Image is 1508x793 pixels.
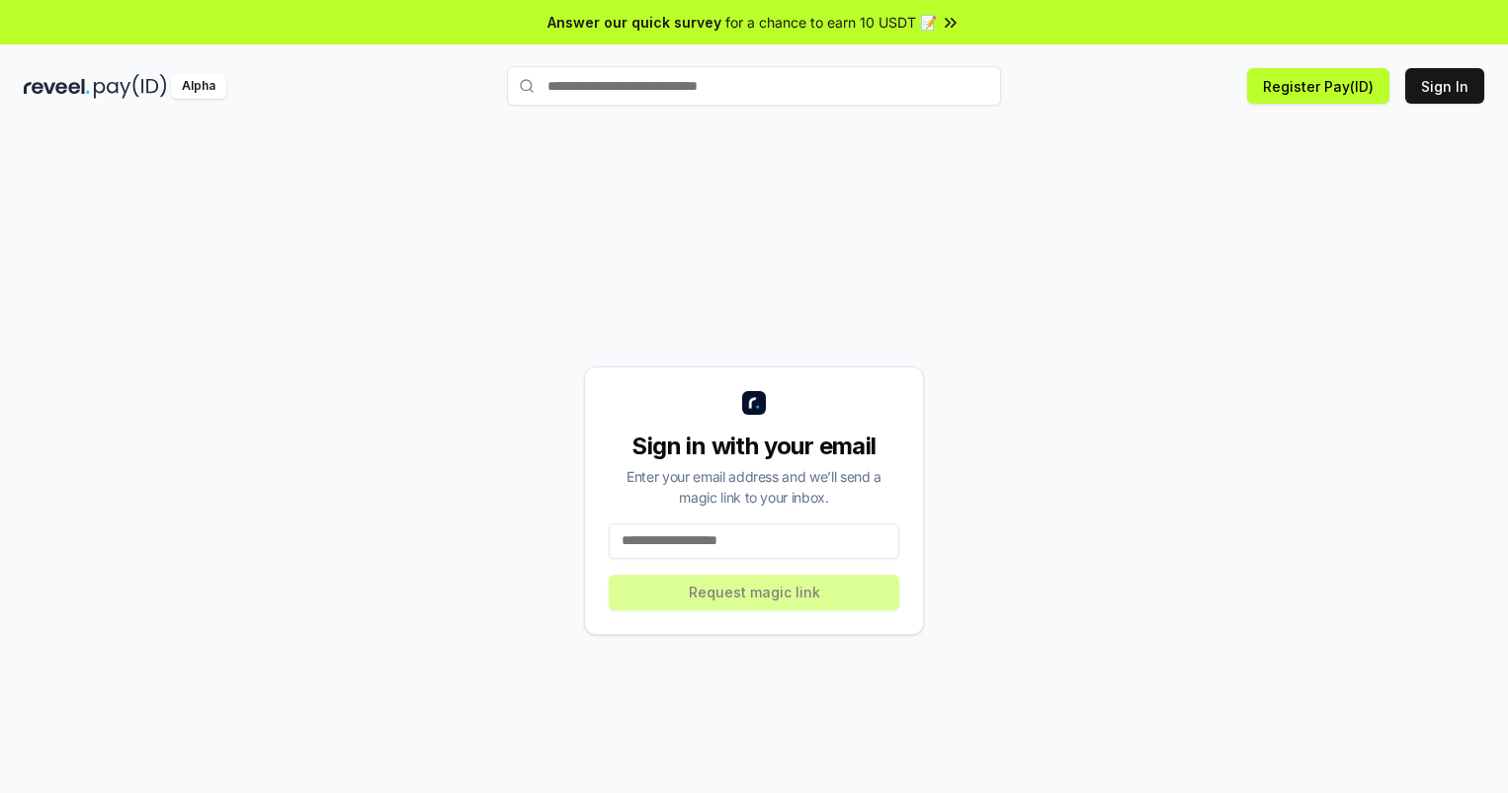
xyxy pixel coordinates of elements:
div: Sign in with your email [609,431,899,462]
button: Register Pay(ID) [1247,68,1389,104]
span: Answer our quick survey [547,12,721,33]
span: for a chance to earn 10 USDT 📝 [725,12,937,33]
div: Enter your email address and we’ll send a magic link to your inbox. [609,466,899,508]
img: reveel_dark [24,74,90,99]
img: pay_id [94,74,167,99]
img: logo_small [742,391,766,415]
button: Sign In [1405,68,1484,104]
div: Alpha [171,74,226,99]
